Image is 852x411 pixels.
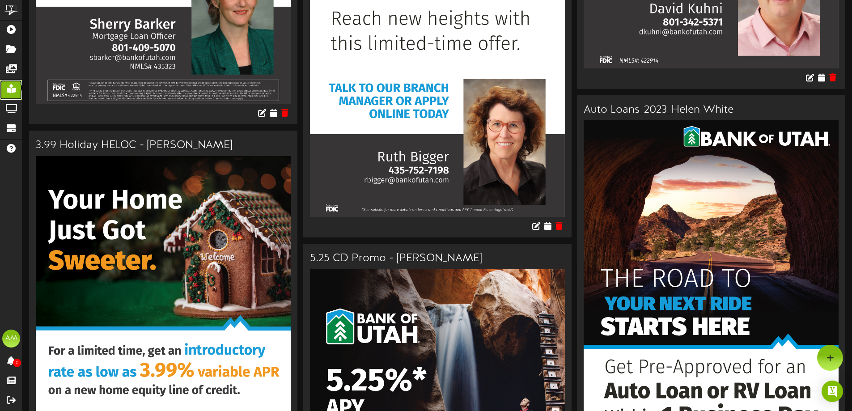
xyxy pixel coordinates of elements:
[13,359,21,367] span: 0
[584,104,839,116] h3: Auto Loans_2023_Helen White
[36,140,291,151] h3: 3.99 Holiday HELOC - [PERSON_NAME]
[310,253,565,264] h3: 5.25 CD Promo - [PERSON_NAME]
[822,381,843,402] div: Open Intercom Messenger
[2,330,20,347] div: AM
